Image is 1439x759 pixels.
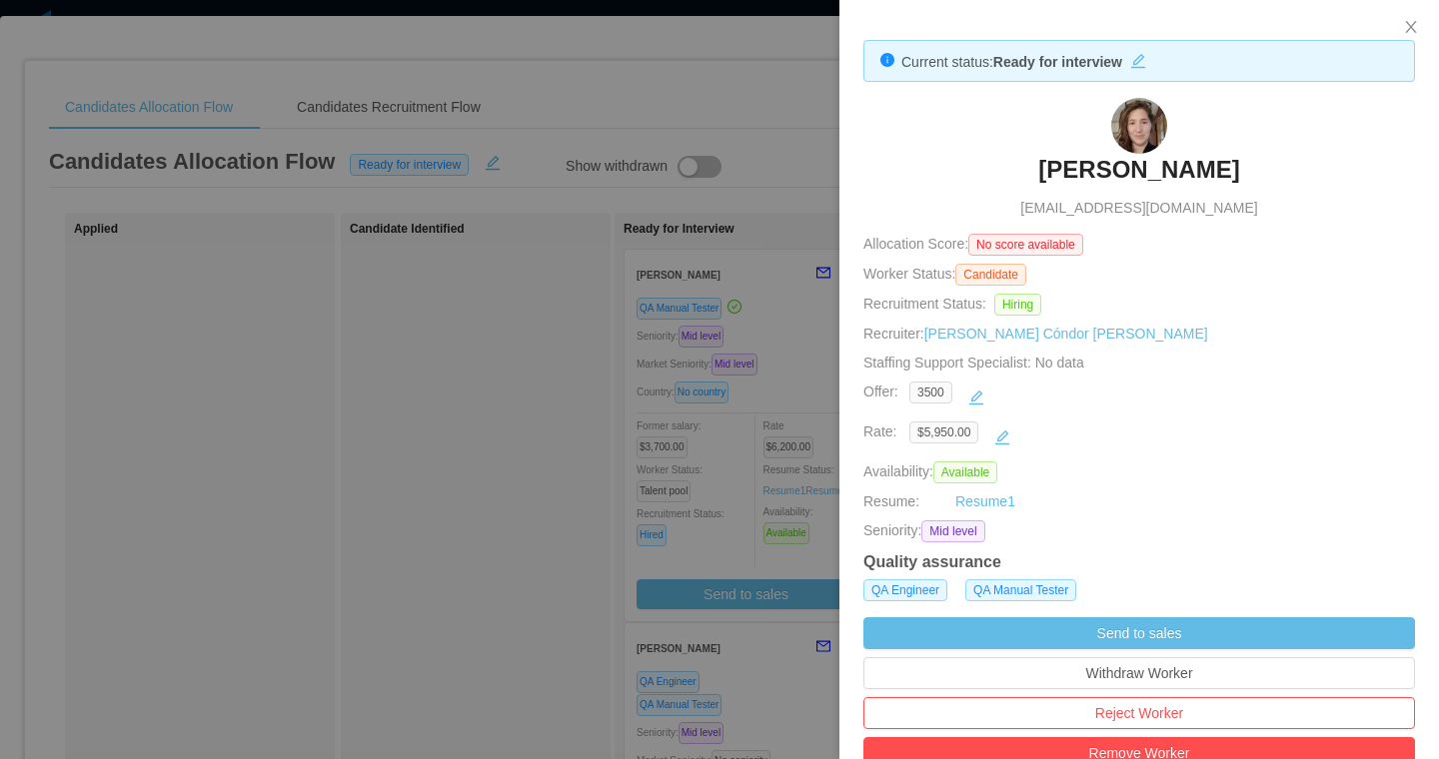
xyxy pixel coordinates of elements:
strong: Ready for interview [993,54,1122,70]
button: Reject Worker [863,697,1415,729]
a: Resume1 [955,491,1015,512]
button: Withdraw Worker [863,657,1415,689]
span: Seniority: [863,520,921,542]
span: Available [933,461,997,483]
span: Resume: [863,493,919,509]
span: Mid level [921,520,984,542]
span: QA Manual Tester [965,579,1076,601]
span: Recruiter: [863,326,1208,342]
span: Staffing Support Specialist: [863,355,1084,371]
span: [EMAIL_ADDRESS][DOMAIN_NAME] [1020,198,1257,219]
span: $5,950.00 [909,421,978,443]
span: Current status: [901,54,993,70]
a: [PERSON_NAME] [1038,154,1239,198]
i: icon: close [1403,19,1419,35]
img: 3ef3bb2a-abc8-4902-bad7-a289f48c859a_68348c31e91fc-90w.png [1111,98,1167,154]
span: QA Engineer [863,579,947,601]
span: No score available [968,234,1083,256]
span: Worker Status: [863,266,955,282]
h3: [PERSON_NAME] [1038,154,1239,186]
span: Availability: [863,463,1005,479]
span: Allocation Score: [863,236,968,252]
button: Send to sales [863,617,1415,649]
span: 3500 [909,381,952,403]
span: Candidate [955,264,1026,286]
a: [PERSON_NAME] Cóndor [PERSON_NAME] [924,326,1208,342]
i: icon: info-circle [880,53,894,67]
button: icon: edit [986,421,1018,453]
button: icon: edit [960,381,992,413]
span: Recruitment Status: [863,296,986,312]
span: Hiring [994,294,1041,316]
strong: Quality assurance [863,553,1001,570]
span: No data [1031,355,1084,371]
button: icon: edit [1122,49,1154,69]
